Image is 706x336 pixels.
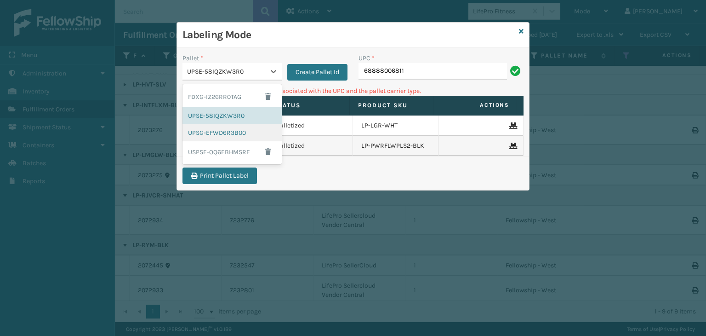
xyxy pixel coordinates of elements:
td: LP-PWRFLWPLS2-BLK [353,136,438,156]
label: Pallet [182,53,203,63]
button: Create Pallet Id [287,64,347,81]
label: Status [274,101,341,110]
div: UPSE-58IQZKW3R0 [187,67,266,76]
span: Actions [436,98,515,113]
h3: Labeling Mode [182,28,515,42]
i: Remove From Pallet [509,143,515,149]
td: Palletized [268,116,353,136]
label: UPC [359,53,375,63]
div: UPSE-58IQZKW3R0 [182,107,282,124]
p: Can't find any fulfillment orders associated with the UPC and the pallet carrier type. [182,86,524,96]
div: UPSG-EFWD6R3B00 [182,124,282,141]
td: Palletized [268,136,353,156]
label: Product SKU [358,101,425,110]
td: LP-LGR-WHT [353,116,438,136]
div: USPSE-OQ6EBHMSRE [182,141,282,162]
i: Remove From Pallet [509,122,515,129]
div: FDXG-IZ26RR0TAG [182,86,282,107]
button: Print Pallet Label [182,168,257,184]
